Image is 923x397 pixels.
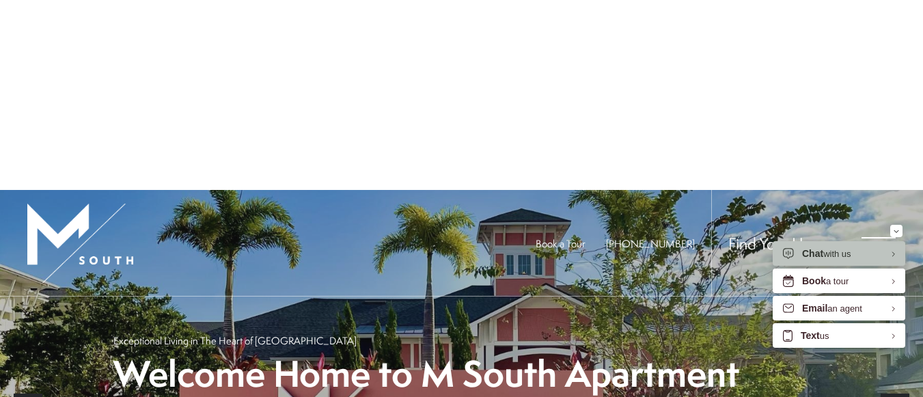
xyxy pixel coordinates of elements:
[606,236,695,251] span: [PHONE_NUMBER]
[113,333,357,348] p: Exceptional Living in The Heart of [GEOGRAPHIC_DATA]
[606,236,695,251] a: Call Us at 813-570-8014
[728,232,833,254] a: Find Your Home
[536,236,586,251] a: Book a Tour
[27,204,133,283] img: MSouth
[862,237,896,249] button: Open Menu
